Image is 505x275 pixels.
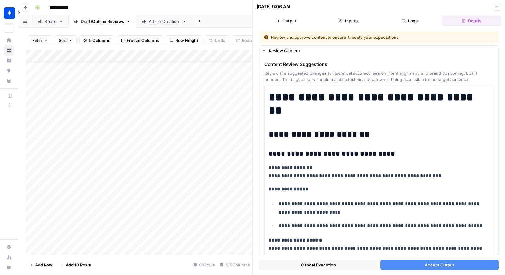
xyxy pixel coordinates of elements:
button: Redo [232,35,256,45]
span: Sort [59,37,67,44]
div: [DATE] 9:06 AM [257,3,290,10]
button: Add 10 Rows [56,260,95,270]
a: Your Data [4,76,14,86]
span: Content Review Suggestions [264,61,493,67]
a: Usage [4,252,14,262]
span: Redo [242,37,252,44]
button: Sort [55,35,77,45]
img: Wiz Logo [4,7,15,19]
span: Row Height [175,37,198,44]
span: Undo [215,37,225,44]
button: Details [442,16,501,26]
div: Review Content [269,48,495,54]
a: Insights [4,56,14,66]
a: Article Creation [136,15,192,28]
span: Cancel Execution [301,262,336,268]
span: Add 10 Rows [66,262,91,268]
button: 5 Columns [79,35,114,45]
button: Inputs [318,16,378,26]
a: Draft/Outline Reviews [68,15,136,28]
button: Output [257,16,316,26]
button: Cancel Execution [259,260,378,270]
button: Logs [380,16,440,26]
div: Briefs [45,18,56,25]
span: Freeze Columns [127,37,159,44]
span: Accept Output [425,262,454,268]
button: Freeze Columns [117,35,163,45]
span: 5 Columns [89,37,110,44]
div: 62 Rows [191,260,217,270]
a: Browse [4,45,14,56]
a: Settings [4,242,14,252]
button: Review Content [259,46,498,56]
div: Article Creation [149,18,180,25]
button: Add Row [26,260,56,270]
div: 5/5 Columns [217,260,252,270]
a: Briefs [32,15,68,28]
div: Draft/Outline Reviews [81,18,124,25]
a: Home [4,35,14,45]
button: Row Height [166,35,202,45]
div: Review and approve content to ensure it meets your expectations [264,34,446,40]
button: Filter [28,35,52,45]
button: Help + Support [4,262,14,272]
button: Accept Output [380,260,499,270]
a: Opportunities [4,66,14,76]
span: Filter [32,37,42,44]
span: Add Row [35,262,52,268]
button: Workspace: Wiz [4,5,14,21]
span: Review the suggested changes for technical accuracy, search intent alignment, and brand positioni... [264,70,493,83]
button: Undo [205,35,229,45]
